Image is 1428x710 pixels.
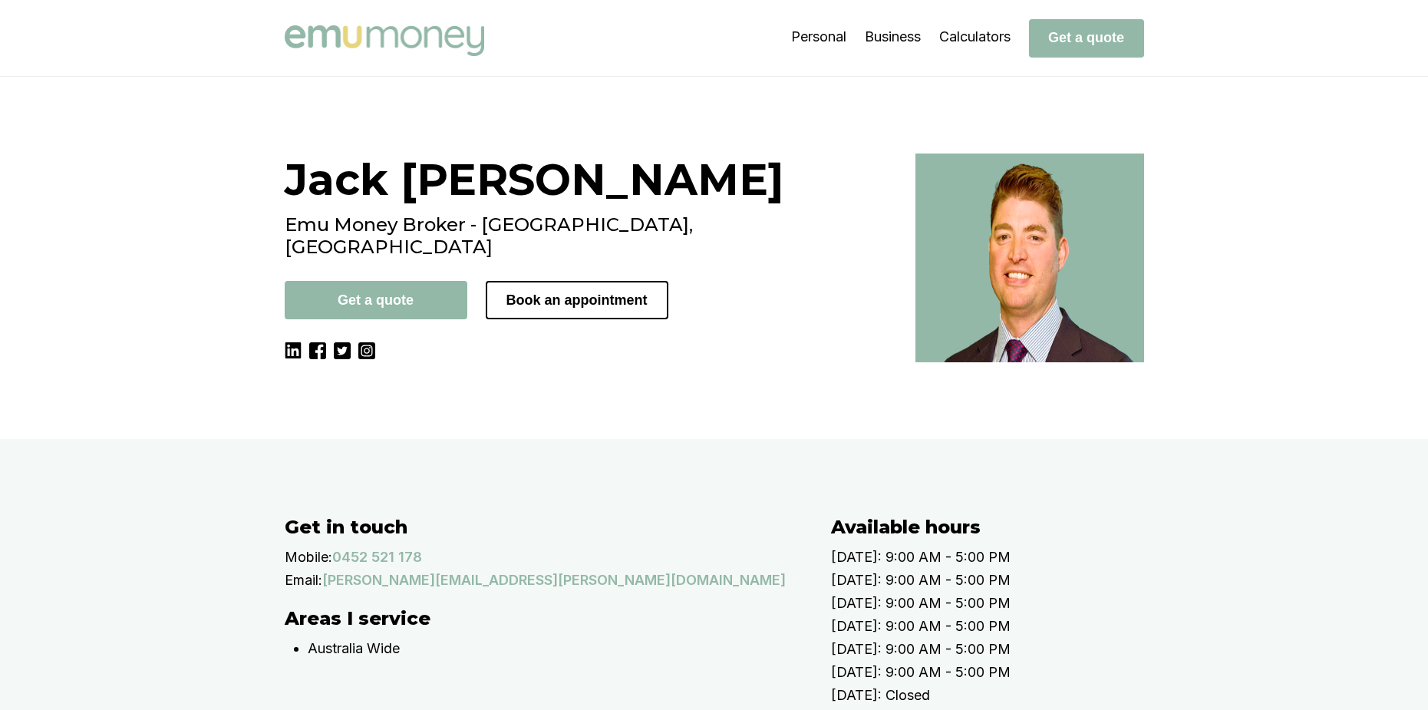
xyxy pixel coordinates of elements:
[285,213,897,258] h2: Emu Money Broker - [GEOGRAPHIC_DATA], [GEOGRAPHIC_DATA]
[831,592,1175,615] p: [DATE]: 9:00 AM - 5:00 PM
[308,637,800,660] p: Australia Wide
[285,281,467,319] button: Get a quote
[285,607,800,629] h2: Areas I service
[322,569,786,592] a: [PERSON_NAME][EMAIL_ADDRESS][PERSON_NAME][DOMAIN_NAME]
[285,154,897,206] h1: Jack [PERSON_NAME]
[309,342,326,359] img: Facebook
[831,684,1175,707] p: [DATE]: Closed
[831,569,1175,592] p: [DATE]: 9:00 AM - 5:00 PM
[332,546,422,569] a: 0452 521 178
[358,342,375,359] img: Instagram
[334,342,351,359] img: Twitter
[1029,19,1144,58] button: Get a quote
[831,661,1175,684] p: [DATE]: 9:00 AM - 5:00 PM
[1029,29,1144,45] a: Get a quote
[285,25,484,56] img: Emu Money logo
[486,281,668,319] button: Book an appointment
[831,615,1175,638] p: [DATE]: 9:00 AM - 5:00 PM
[285,569,322,592] p: Email:
[915,154,1144,362] img: Best broker in Melbourne, VIC - Jack Armstrong
[285,516,800,538] h2: Get in touch
[831,546,1175,569] p: [DATE]: 9:00 AM - 5:00 PM
[285,546,332,569] p: Mobile:
[831,516,1175,538] h2: Available hours
[831,638,1175,661] p: [DATE]: 9:00 AM - 5:00 PM
[285,342,302,359] img: LinkedIn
